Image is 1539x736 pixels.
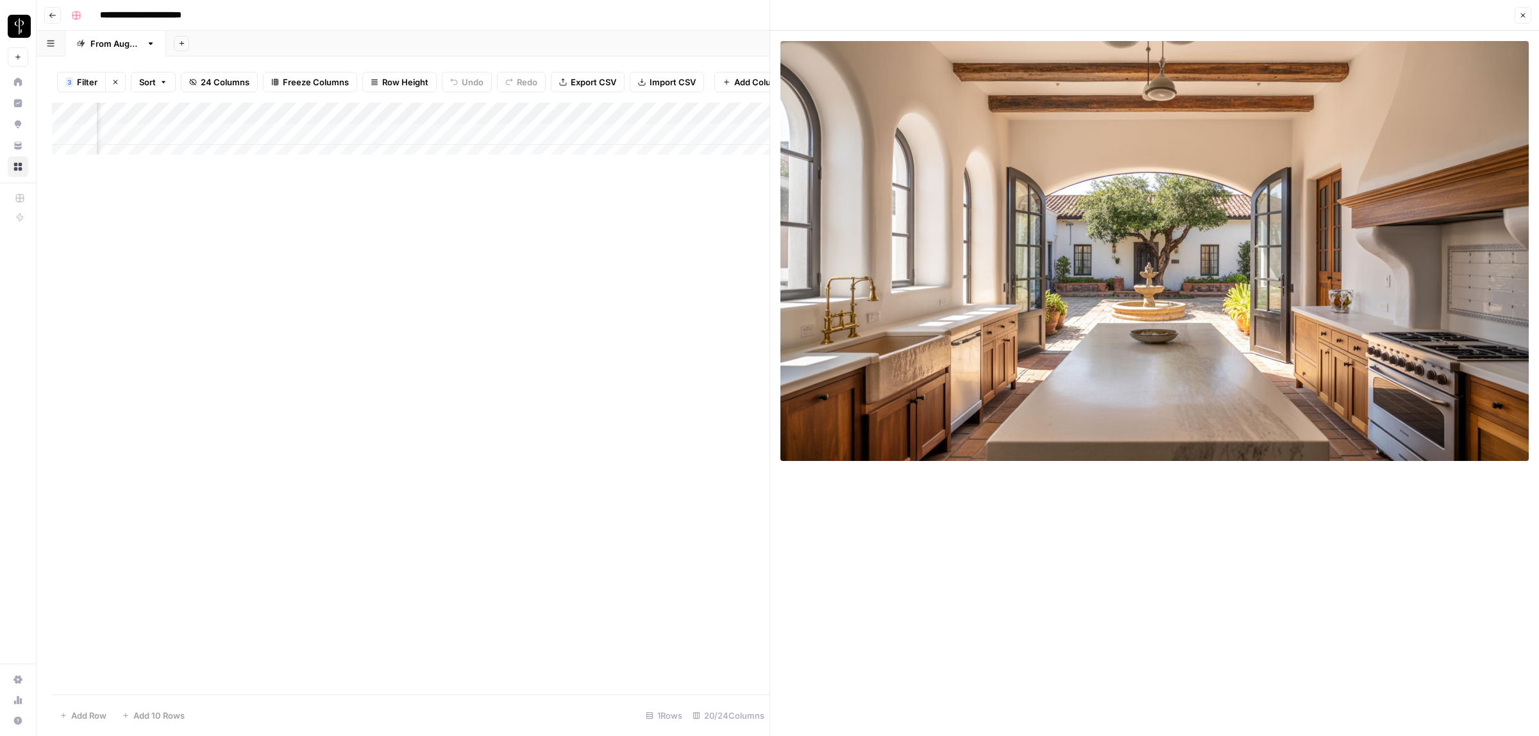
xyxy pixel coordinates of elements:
button: Row Height [362,72,437,92]
button: Sort [131,72,176,92]
button: 24 Columns [181,72,258,92]
a: Home [8,72,28,92]
a: From [DATE] [65,31,166,56]
button: Redo [497,72,546,92]
button: Add 10 Rows [114,705,192,726]
button: 3Filter [57,72,105,92]
span: Redo [517,76,537,88]
button: Add Column [714,72,792,92]
button: Workspace: LP Production Workloads [8,10,28,42]
a: Browse [8,156,28,177]
a: Opportunities [8,114,28,135]
button: Export CSV [551,72,625,92]
div: From [DATE] [90,37,141,50]
span: Sort [139,76,156,88]
button: Import CSV [630,72,704,92]
span: Add Column [734,76,784,88]
div: 20/24 Columns [687,705,769,726]
a: Insights [8,93,28,113]
a: Settings [8,669,28,690]
span: 3 [67,77,71,87]
button: Help + Support [8,710,28,731]
span: Filter [77,76,97,88]
span: Export CSV [571,76,616,88]
button: Freeze Columns [263,72,357,92]
img: LP Production Workloads Logo [8,15,31,38]
div: 1 Rows [641,705,687,726]
span: Add Row [71,709,106,722]
span: Row Height [382,76,428,88]
img: Row/Cell [780,41,1529,461]
a: Usage [8,690,28,710]
button: Add Row [52,705,114,726]
span: Add 10 Rows [133,709,185,722]
span: Undo [462,76,484,88]
span: Import CSV [650,76,696,88]
span: Freeze Columns [283,76,349,88]
a: Your Data [8,135,28,156]
div: 3 [65,77,73,87]
span: 24 Columns [201,76,249,88]
button: Undo [442,72,492,92]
